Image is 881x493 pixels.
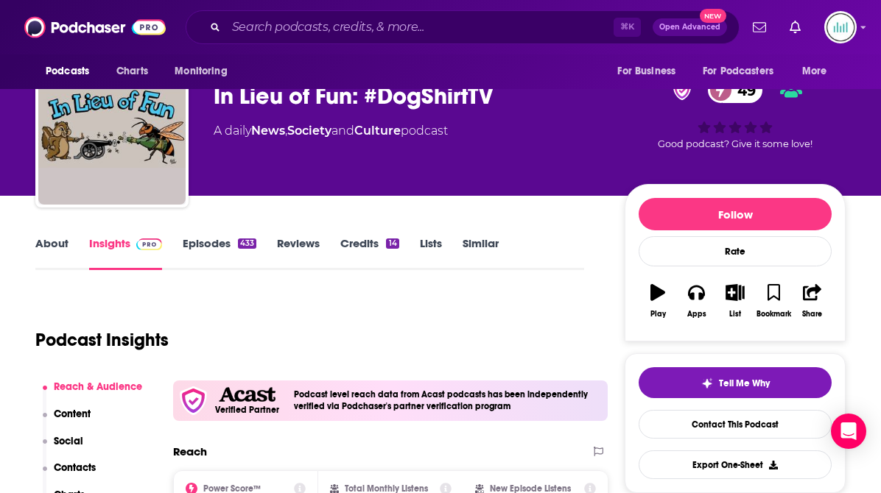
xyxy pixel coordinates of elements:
h1: Podcast Insights [35,329,169,351]
button: open menu [164,57,246,85]
img: verified Badge [668,81,696,100]
div: Rate [639,236,832,266]
a: Society [287,124,331,138]
span: For Podcasters [703,61,773,82]
input: Search podcasts, credits, & more... [226,15,614,39]
a: Lists [420,236,442,270]
button: open menu [693,57,795,85]
a: Contact This Podcast [639,410,832,439]
span: For Business [617,61,675,82]
span: Monitoring [175,61,227,82]
h4: Podcast level reach data from Acast podcasts has been independently verified via Podchaser's part... [294,389,602,411]
button: tell me why sparkleTell Me Why [639,367,832,398]
span: ⌘ K [614,18,641,37]
a: Show notifications dropdown [784,15,807,40]
button: Social [43,435,84,462]
span: New [700,9,726,23]
button: Content [43,408,91,435]
img: tell me why sparkle [701,377,713,389]
div: Play [650,310,666,319]
p: Content [54,408,91,420]
p: Social [54,435,83,447]
span: Charts [116,61,148,82]
button: Show profile menu [824,11,857,43]
p: Contacts [54,461,96,474]
h2: Reach [173,444,207,458]
button: Contacts [43,461,96,489]
button: Play [639,274,677,327]
a: Charts [107,57,157,85]
button: List [716,274,754,327]
button: Apps [677,274,715,327]
span: More [802,61,827,82]
button: Export One-Sheet [639,450,832,479]
img: Acast [219,387,275,402]
a: Culture [354,124,401,138]
a: Similar [463,236,499,270]
p: Reach & Audience [54,380,142,393]
a: Reviews [277,236,320,270]
button: Bookmark [754,274,793,327]
div: A daily podcast [214,122,448,140]
div: Apps [687,310,706,319]
span: Podcasts [46,61,89,82]
a: 49 [708,77,763,103]
h5: Verified Partner [215,405,279,414]
span: Logged in as podglomerate [824,11,857,43]
span: , [285,124,287,138]
button: open menu [35,57,108,85]
span: 49 [723,77,763,103]
img: User Profile [824,11,857,43]
div: verified Badge49Good podcast? Give it some love! [625,68,846,159]
span: Open Advanced [659,24,720,31]
div: Search podcasts, credits, & more... [186,10,740,44]
button: Follow [639,198,832,230]
a: Show notifications dropdown [747,15,772,40]
img: verfied icon [179,386,208,415]
a: About [35,236,69,270]
a: InsightsPodchaser Pro [89,236,162,270]
div: 14 [386,238,399,249]
button: Open AdvancedNew [653,18,727,36]
button: Reach & Audience [43,380,143,408]
a: Episodes433 [183,236,256,270]
div: Open Intercom Messenger [831,414,866,449]
div: Bookmark [757,310,791,319]
div: List [729,310,741,319]
button: open menu [792,57,846,85]
img: Podchaser - Follow, Share and Rate Podcasts [24,13,166,41]
span: Good podcast? Give it some love! [658,138,812,149]
img: In Lieu of Fun: #DogShirtTV [38,57,186,205]
div: Share [802,310,822,319]
div: 433 [238,238,256,249]
button: open menu [607,57,694,85]
span: Tell Me Why [719,377,770,389]
span: and [331,124,354,138]
img: Podchaser Pro [136,238,162,250]
a: News [251,124,285,138]
button: Share [793,274,832,327]
a: Credits14 [340,236,399,270]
